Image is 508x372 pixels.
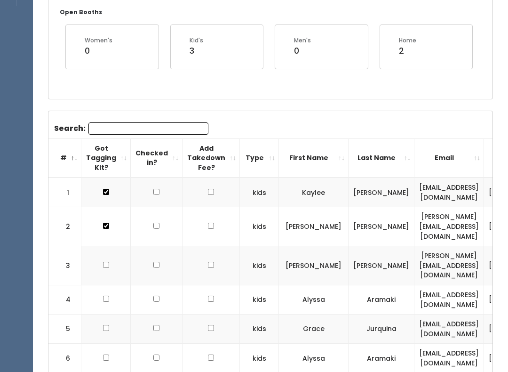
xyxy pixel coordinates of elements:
[399,37,416,45] div: Home
[54,123,208,135] label: Search:
[414,139,484,178] th: Email: activate to sort column ascending
[88,123,208,135] input: Search:
[85,37,112,45] div: Women's
[48,139,81,178] th: #: activate to sort column descending
[294,45,311,57] div: 0
[85,45,112,57] div: 0
[349,285,414,315] td: Aramaki
[414,247,484,286] td: [PERSON_NAME][EMAIL_ADDRESS][DOMAIN_NAME]
[279,285,349,315] td: Alyssa
[294,37,311,45] div: Men's
[240,285,279,315] td: kids
[414,285,484,315] td: [EMAIL_ADDRESS][DOMAIN_NAME]
[414,315,484,344] td: [EMAIL_ADDRESS][DOMAIN_NAME]
[349,247,414,286] td: [PERSON_NAME]
[414,178,484,208] td: [EMAIL_ADDRESS][DOMAIN_NAME]
[279,247,349,286] td: [PERSON_NAME]
[240,315,279,344] td: kids
[349,139,414,178] th: Last Name: activate to sort column ascending
[48,315,81,344] td: 5
[190,45,203,57] div: 3
[48,247,81,286] td: 3
[48,208,81,247] td: 2
[81,139,131,178] th: Got Tagging Kit?: activate to sort column ascending
[183,139,240,178] th: Add Takedown Fee?: activate to sort column ascending
[349,208,414,247] td: [PERSON_NAME]
[240,247,279,286] td: kids
[240,139,279,178] th: Type: activate to sort column ascending
[190,37,203,45] div: Kid's
[240,208,279,247] td: kids
[48,178,81,208] td: 1
[279,208,349,247] td: [PERSON_NAME]
[48,285,81,315] td: 4
[131,139,183,178] th: Checked in?: activate to sort column ascending
[399,45,416,57] div: 2
[279,139,349,178] th: First Name: activate to sort column ascending
[279,178,349,208] td: Kaylee
[349,178,414,208] td: [PERSON_NAME]
[60,8,102,16] small: Open Booths
[240,178,279,208] td: kids
[279,315,349,344] td: Grace
[414,208,484,247] td: [PERSON_NAME][EMAIL_ADDRESS][DOMAIN_NAME]
[349,315,414,344] td: Jurquina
